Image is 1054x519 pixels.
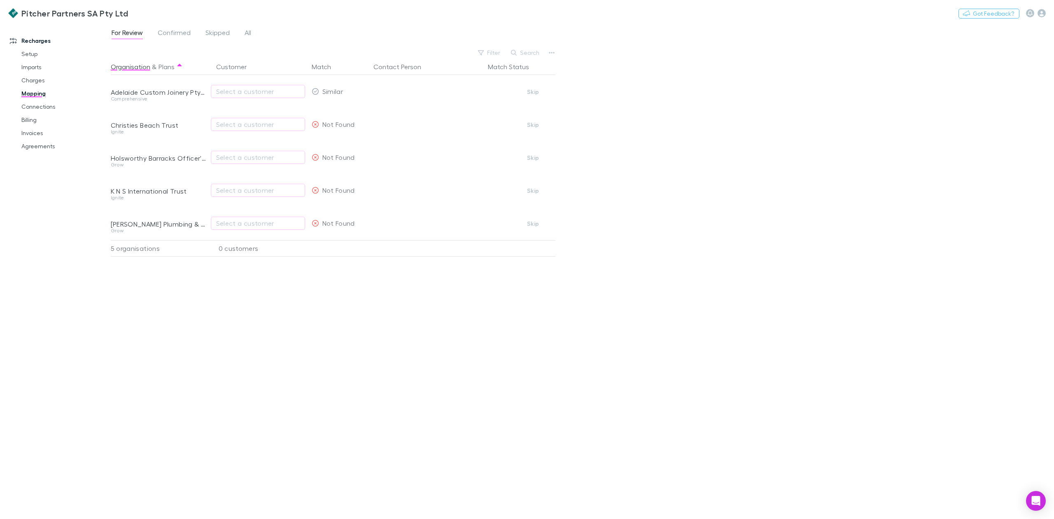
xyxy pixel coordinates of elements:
button: Select a customer [211,184,305,197]
span: Not Found [322,153,355,161]
div: Adelaide Custom Joinery Pty Ltd [111,88,206,96]
a: Imports [13,61,117,74]
span: Not Found [322,120,355,128]
button: Contact Person [373,58,431,75]
button: Select a customer [211,217,305,230]
div: Select a customer [216,86,300,96]
div: Grow [111,228,206,233]
a: Billing [13,113,117,126]
button: Select a customer [211,118,305,131]
div: Select a customer [216,185,300,195]
h3: Pitcher Partners SA Pty Ltd [21,8,128,18]
div: Select a customer [216,119,300,129]
div: Ignite [111,195,206,200]
button: Filter [474,48,505,58]
img: Pitcher Partners SA Pty Ltd's Logo [8,8,18,18]
div: 0 customers [210,240,308,257]
div: & [111,58,206,75]
button: Skip [520,219,546,229]
button: Organisation [111,58,150,75]
button: Search [507,48,544,58]
div: Ignite [111,129,206,134]
a: Setup [13,47,117,61]
button: Match [312,58,341,75]
span: Skipped [205,28,230,39]
div: 5 organisations [111,240,210,257]
a: Mapping [13,87,117,100]
span: Not Found [322,219,355,227]
div: Select a customer [216,152,300,162]
div: [PERSON_NAME] Plumbing & Gas [111,220,206,228]
span: Similar [322,87,343,95]
a: Recharges [2,34,117,47]
a: Connections [13,100,117,113]
button: Skip [520,186,546,196]
a: Pitcher Partners SA Pty Ltd [3,3,133,23]
button: Skip [520,87,546,97]
button: Plans [159,58,175,75]
span: All [245,28,251,39]
button: Select a customer [211,85,305,98]
button: Got Feedback? [958,9,1019,19]
a: Agreements [13,140,117,153]
span: Confirmed [158,28,191,39]
div: Grow [111,162,206,167]
div: Open Intercom Messenger [1026,491,1046,511]
button: Select a customer [211,151,305,164]
a: Charges [13,74,117,87]
span: For Review [112,28,143,39]
div: Holsworthy Barracks Officer's Mess [111,154,206,162]
button: Skip [520,153,546,163]
button: Skip [520,120,546,130]
div: Christies Beach Trust [111,121,206,129]
div: Comprehensive [111,96,206,101]
div: K N S International Trust [111,187,206,195]
button: Customer [216,58,257,75]
button: Match Status [488,58,539,75]
span: Not Found [322,186,355,194]
div: Select a customer [216,218,300,228]
a: Invoices [13,126,117,140]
